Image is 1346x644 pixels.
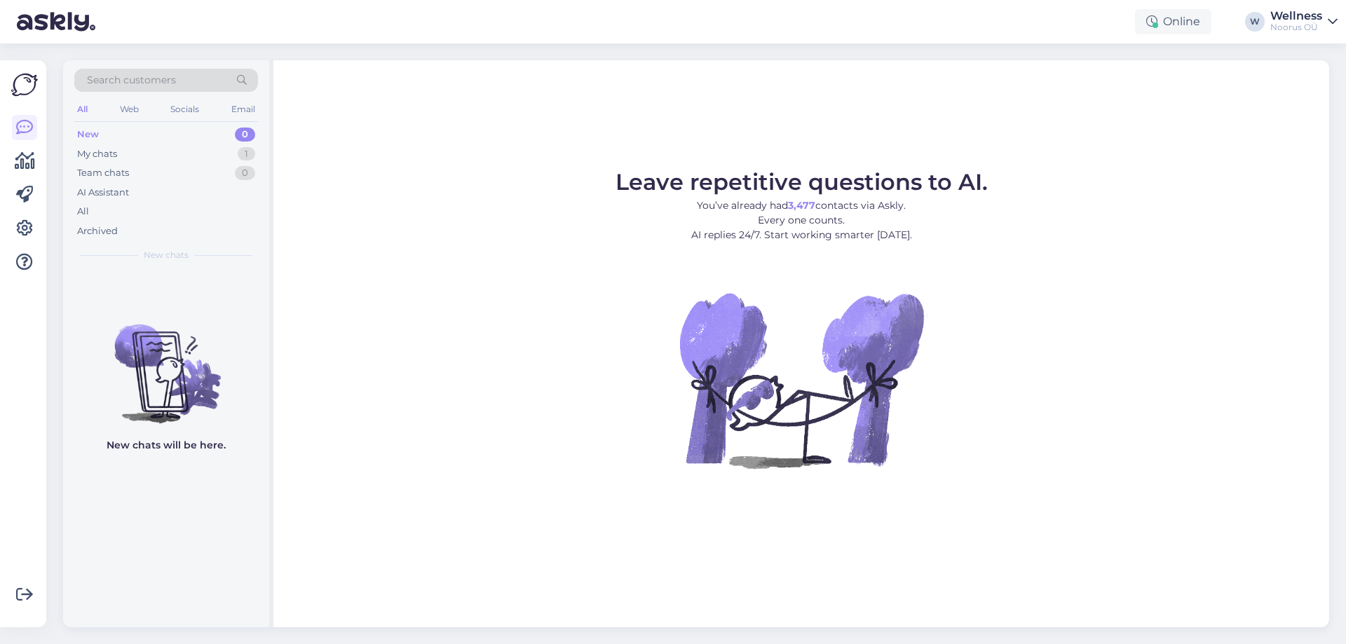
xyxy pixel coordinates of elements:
p: New chats will be here. [107,438,226,453]
div: 0 [235,166,255,180]
span: Leave repetitive questions to AI. [616,168,988,196]
div: Web [117,100,142,118]
div: Online [1135,9,1211,34]
div: All [74,100,90,118]
div: Socials [168,100,202,118]
img: Askly Logo [11,71,38,98]
div: My chats [77,147,117,161]
div: W [1245,12,1265,32]
div: Noorus OÜ [1270,22,1322,33]
b: 3,477 [788,199,815,212]
img: No chats [63,299,269,425]
div: Archived [77,224,118,238]
p: You’ve already had contacts via Askly. Every one counts. AI replies 24/7. Start working smarter [... [616,198,988,242]
div: Team chats [77,166,129,180]
span: New chats [144,249,189,261]
a: WellnessNoorus OÜ [1270,11,1338,33]
div: 0 [235,128,255,142]
span: Search customers [87,73,176,88]
div: Wellness [1270,11,1322,22]
div: Email [229,100,258,118]
div: 1 [238,147,255,161]
div: New [77,128,99,142]
div: AI Assistant [77,186,129,200]
img: No Chat active [675,254,927,506]
div: All [77,205,89,219]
